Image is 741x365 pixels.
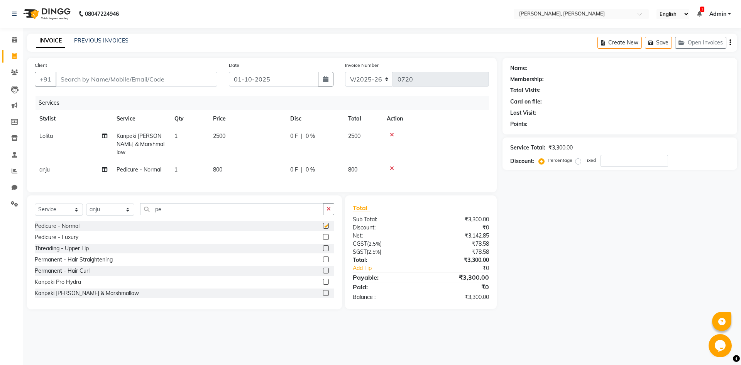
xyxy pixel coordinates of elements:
[35,256,113,264] div: Permanent - Hair Straightening
[170,110,208,127] th: Qty
[345,62,379,69] label: Invoice Number
[112,110,170,127] th: Service
[421,273,494,282] div: ₹3,300.00
[645,37,672,49] button: Save
[213,132,225,139] span: 2500
[353,204,370,212] span: Total
[510,87,541,95] div: Total Visits:
[347,256,421,264] div: Total:
[208,110,286,127] th: Price
[382,110,489,127] th: Action
[85,3,119,25] b: 08047224946
[36,34,65,48] a: INVOICE
[548,157,572,164] label: Percentage
[174,166,178,173] span: 1
[347,264,433,272] a: Add Tip
[433,264,494,272] div: ₹0
[35,62,47,69] label: Client
[35,72,56,87] button: +91
[368,249,380,255] span: 2.5%
[36,96,495,110] div: Services
[510,64,528,72] div: Name:
[35,278,81,286] div: Kanpeki Pro Hydra
[174,132,178,139] span: 1
[421,224,494,232] div: ₹0
[117,166,161,173] span: Pedicure - Normal
[510,157,534,165] div: Discount:
[290,132,298,140] span: 0 F
[548,144,573,152] div: ₹3,300.00
[347,216,421,224] div: Sub Total:
[213,166,222,173] span: 800
[347,282,421,292] div: Paid:
[301,132,303,140] span: |
[347,232,421,240] div: Net:
[347,248,421,256] div: ( )
[510,109,536,117] div: Last Visit:
[35,289,139,297] div: Kanpeki [PERSON_NAME] & Marshmallow
[675,37,726,49] button: Open Invoices
[35,110,112,127] th: Stylist
[584,157,596,164] label: Fixed
[597,37,642,49] button: Create New
[353,248,367,255] span: SGST
[301,166,303,174] span: |
[421,293,494,301] div: ₹3,300.00
[709,334,733,357] iframe: chat widget
[347,224,421,232] div: Discount:
[369,241,380,247] span: 2.5%
[140,203,323,215] input: Search or Scan
[348,132,360,139] span: 2500
[35,267,90,275] div: Permanent - Hair Curl
[56,72,217,87] input: Search by Name/Mobile/Email/Code
[347,240,421,248] div: ( )
[117,132,164,156] span: Kanpeki [PERSON_NAME] & Marshmallow
[421,256,494,264] div: ₹3,300.00
[35,244,89,253] div: Threading - Upper Lip
[20,3,73,25] img: logo
[347,273,421,282] div: Payable:
[510,75,544,83] div: Membership:
[306,132,315,140] span: 0 %
[421,232,494,240] div: ₹3,142.85
[286,110,343,127] th: Disc
[343,110,382,127] th: Total
[510,120,528,128] div: Points:
[229,62,239,69] label: Date
[421,282,494,292] div: ₹0
[700,7,704,12] span: 1
[510,98,542,106] div: Card on file:
[347,293,421,301] div: Balance :
[306,166,315,174] span: 0 %
[353,240,367,247] span: CGST
[709,10,726,18] span: Admin
[74,37,129,44] a: PREVIOUS INVOICES
[35,233,78,241] div: Pedicure - Luxury
[35,222,80,230] div: Pedicure - Normal
[510,144,545,152] div: Service Total:
[421,216,494,224] div: ₹3,300.00
[421,240,494,248] div: ₹78.58
[39,132,53,139] span: Lolita
[290,166,298,174] span: 0 F
[39,166,50,173] span: anju
[421,248,494,256] div: ₹78.58
[697,10,702,17] a: 1
[348,166,357,173] span: 800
